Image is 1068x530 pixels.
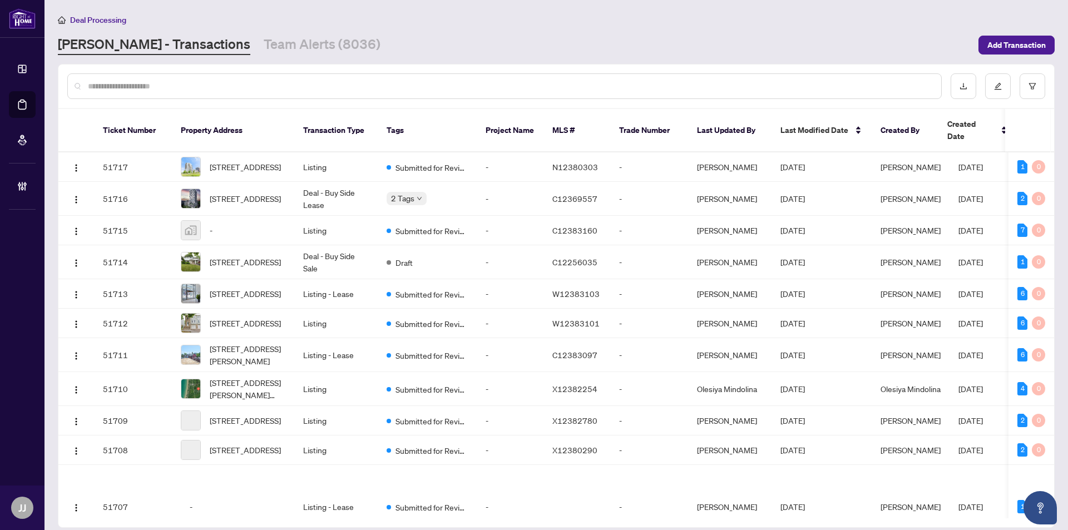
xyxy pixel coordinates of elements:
[1017,500,1027,513] div: 1
[181,379,200,398] img: thumbnail-img
[610,406,688,435] td: -
[610,372,688,406] td: -
[294,152,378,182] td: Listing
[477,245,543,279] td: -
[1017,414,1027,427] div: 2
[67,441,85,459] button: Logo
[18,500,26,516] span: JJ
[780,415,805,425] span: [DATE]
[70,15,126,25] span: Deal Processing
[94,338,172,372] td: 51711
[94,406,172,435] td: 51709
[780,502,805,512] span: [DATE]
[94,182,172,216] td: 51716
[210,256,281,268] span: [STREET_ADDRESS]
[58,35,250,55] a: [PERSON_NAME] - Transactions
[67,498,85,516] button: Logo
[294,182,378,216] td: Deal - Buy Side Lease
[881,162,941,172] span: [PERSON_NAME]
[881,225,941,235] span: [PERSON_NAME]
[688,372,772,406] td: Olesiya Mindolina
[552,445,597,455] span: X12380290
[72,351,81,360] img: Logo
[1032,255,1045,269] div: 0
[72,417,81,426] img: Logo
[94,435,172,465] td: 51708
[1017,382,1027,395] div: 4
[190,501,192,513] span: -
[94,109,172,152] th: Ticket Number
[780,225,805,235] span: [DATE]
[780,318,805,328] span: [DATE]
[181,157,200,176] img: thumbnail-img
[780,445,805,455] span: [DATE]
[552,194,597,204] span: C12369557
[1032,414,1045,427] div: 0
[477,182,543,216] td: -
[9,8,36,29] img: logo
[1017,224,1027,237] div: 7
[210,343,285,367] span: [STREET_ADDRESS][PERSON_NAME]
[395,444,468,457] span: Submitted for Review
[395,318,468,330] span: Submitted for Review
[477,216,543,245] td: -
[958,502,983,512] span: [DATE]
[94,309,172,338] td: 51712
[1032,160,1045,174] div: 0
[58,16,66,24] span: home
[181,284,200,303] img: thumbnail-img
[552,162,598,172] span: N12380303
[994,82,1002,90] span: edit
[958,225,983,235] span: [DATE]
[688,279,772,309] td: [PERSON_NAME]
[780,350,805,360] span: [DATE]
[958,257,983,267] span: [DATE]
[780,289,805,299] span: [DATE]
[94,372,172,406] td: 51710
[417,196,422,201] span: down
[881,445,941,455] span: [PERSON_NAME]
[294,245,378,279] td: Deal - Buy Side Sale
[780,194,805,204] span: [DATE]
[294,309,378,338] td: Listing
[881,502,941,512] span: [PERSON_NAME]
[688,109,772,152] th: Last Updated By
[958,162,983,172] span: [DATE]
[294,435,378,465] td: Listing
[94,152,172,182] td: 51717
[72,164,81,172] img: Logo
[294,406,378,435] td: Listing
[477,309,543,338] td: -
[960,82,967,90] span: download
[1032,316,1045,330] div: 0
[72,227,81,236] img: Logo
[477,279,543,309] td: -
[72,195,81,204] img: Logo
[610,109,688,152] th: Trade Number
[610,216,688,245] td: -
[958,318,983,328] span: [DATE]
[1029,82,1036,90] span: filter
[780,384,805,394] span: [DATE]
[210,161,281,173] span: [STREET_ADDRESS]
[610,435,688,465] td: -
[72,385,81,394] img: Logo
[1032,192,1045,205] div: 0
[552,415,597,425] span: X12382780
[181,221,200,240] img: thumbnail-img
[1023,491,1057,524] button: Open asap
[72,447,81,455] img: Logo
[881,318,941,328] span: [PERSON_NAME]
[958,445,983,455] span: [DATE]
[172,109,294,152] th: Property Address
[294,279,378,309] td: Listing - Lease
[378,109,477,152] th: Tags
[688,152,772,182] td: [PERSON_NAME]
[1032,443,1045,457] div: 0
[294,338,378,372] td: Listing - Lease
[94,279,172,309] td: 51713
[67,190,85,207] button: Logo
[1017,192,1027,205] div: 2
[294,109,378,152] th: Transaction Type
[477,152,543,182] td: -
